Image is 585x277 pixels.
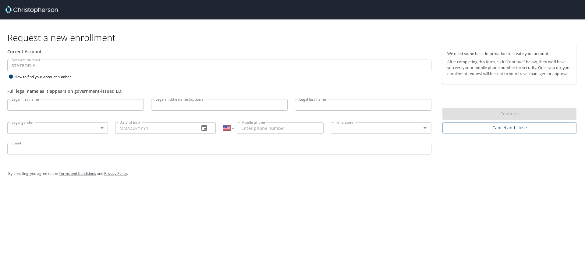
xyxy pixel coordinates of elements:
h1: Request a new enrollment [7,32,581,43]
a: Privacy Policy [104,171,127,176]
p: After completing this form, click "Continue" below, then we'll have you verify your mobile phone ... [447,59,572,77]
p: We need some basic information to create your account. [447,51,572,57]
div: Current Account [7,48,431,55]
div: How to find your account number [7,73,83,81]
div: By enrolling, you agree to the and . [8,166,577,181]
button: Cancel and close [442,122,576,133]
a: Terms and Conditions [59,171,96,176]
span: Cancel and close [447,124,572,132]
button: Open [421,124,429,132]
input: Enter phone number [237,122,324,134]
input: MM/DD/YYYY [115,122,194,134]
img: cbt logo [5,6,58,13]
div: Full legal name as it appears on government-issued I.D. [7,88,431,94]
div: ​ [7,122,108,134]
